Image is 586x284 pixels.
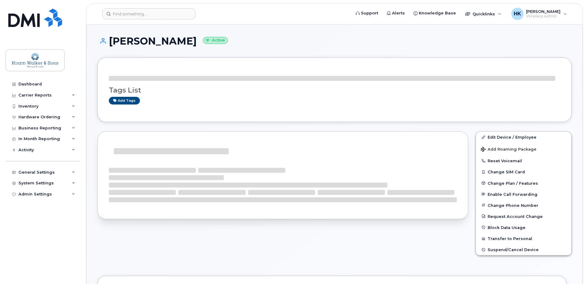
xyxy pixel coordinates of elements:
[476,189,571,200] button: Enable Call Forwarding
[476,143,571,155] button: Add Roaming Package
[109,86,560,94] h3: Tags List
[476,155,571,166] button: Reset Voicemail
[203,37,228,44] small: Active
[476,211,571,222] button: Request Account Change
[109,97,140,105] a: Add tags
[97,36,572,46] h1: [PERSON_NAME]
[476,233,571,244] button: Transfer to Personal
[476,166,571,177] button: Change SIM Card
[488,181,538,185] span: Change Plan / Features
[488,247,539,252] span: Suspend/Cancel Device
[476,222,571,233] button: Block Data Usage
[476,200,571,211] button: Change Phone Number
[476,244,571,255] button: Suspend/Cancel Device
[481,147,537,153] span: Add Roaming Package
[476,132,571,143] a: Edit Device / Employee
[488,192,537,196] span: Enable Call Forwarding
[476,178,571,189] button: Change Plan / Features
